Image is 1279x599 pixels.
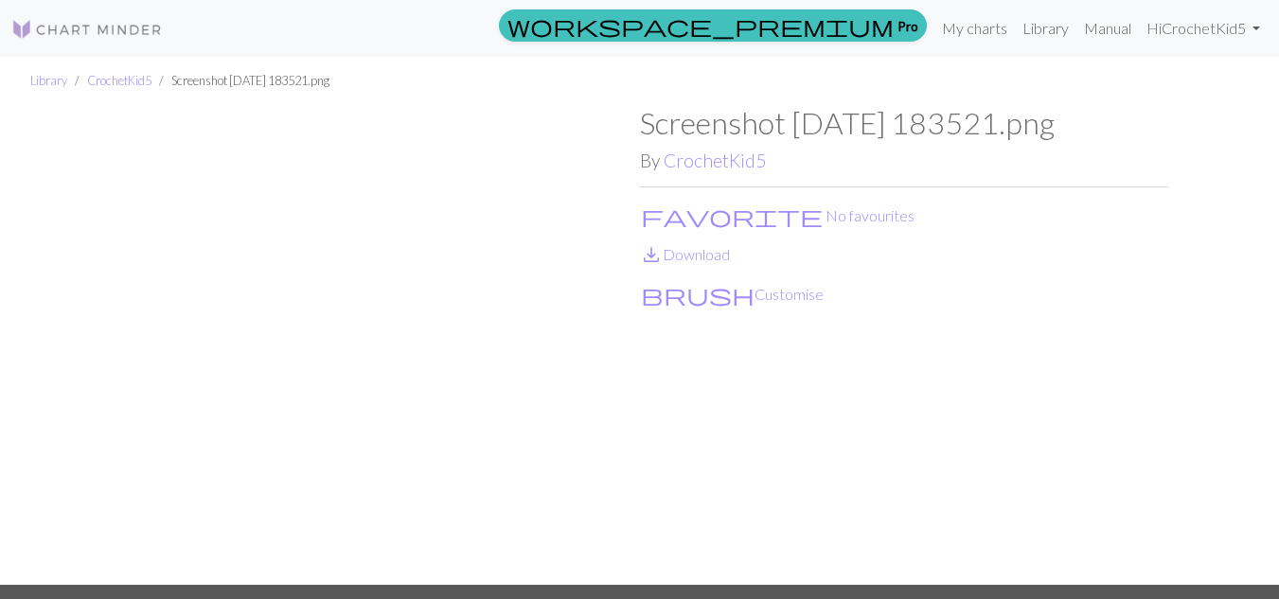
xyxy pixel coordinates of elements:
[640,105,1168,141] h1: Screenshot [DATE] 183521.png
[87,73,151,88] a: CrochetKid5
[499,9,927,42] a: Pro
[640,243,663,266] i: Download
[30,73,67,88] a: Library
[640,245,730,263] a: DownloadDownload
[1076,9,1139,47] a: Manual
[641,203,823,229] span: favorite
[664,150,766,171] a: CrochetKid5
[1139,9,1268,47] a: HiCrochetKid5
[507,12,894,39] span: workspace_premium
[112,105,640,584] img: Screenshot 2025-09-16 183521.png
[934,9,1015,47] a: My charts
[640,150,1168,171] h2: By
[640,282,825,307] button: CustomiseCustomise
[641,281,755,308] span: brush
[11,18,163,41] img: Logo
[640,203,915,228] button: Favourite No favourites
[1015,9,1076,47] a: Library
[151,72,329,90] li: Screenshot [DATE] 183521.png
[641,283,755,306] i: Customise
[640,241,663,268] span: save_alt
[641,204,823,227] i: Favourite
